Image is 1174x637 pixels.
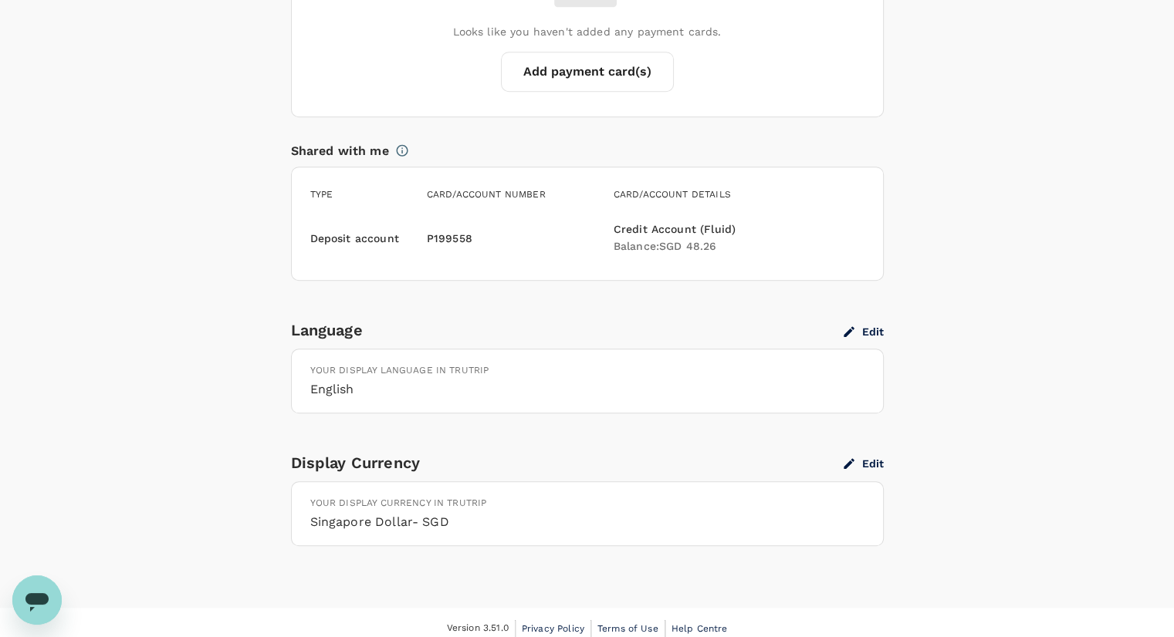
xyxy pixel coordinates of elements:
[310,497,487,508] span: Your display currency in TruTrip
[672,623,728,634] span: Help Centre
[522,623,584,634] span: Privacy Policy
[672,620,728,637] a: Help Centre
[291,318,844,342] div: Language
[310,365,489,376] span: Your display language in TruTrip
[522,620,584,637] a: Privacy Policy
[844,325,884,339] button: Edit
[614,238,748,255] h6: Balance : SGD 48.26
[310,189,333,200] span: Type
[291,450,844,475] div: Display Currency
[597,620,658,637] a: Terms of Use
[447,621,509,636] span: Version 3.51.0
[844,457,884,470] button: Edit
[452,24,721,39] p: Looks like you haven't added any payment cards.
[614,189,731,200] span: Card/Account details
[291,142,389,160] p: Shared with me
[427,231,472,246] p: P199558
[12,575,62,625] iframe: Button to launch messaging window
[310,379,864,400] h6: English
[427,189,546,200] span: Card/Account number
[310,511,864,533] h6: Singapore Dollar - SGD
[614,221,748,238] h6: Credit Account (Fluid)
[597,623,658,634] span: Terms of Use
[310,231,399,246] p: Deposit account
[501,52,674,92] button: Add payment card(s)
